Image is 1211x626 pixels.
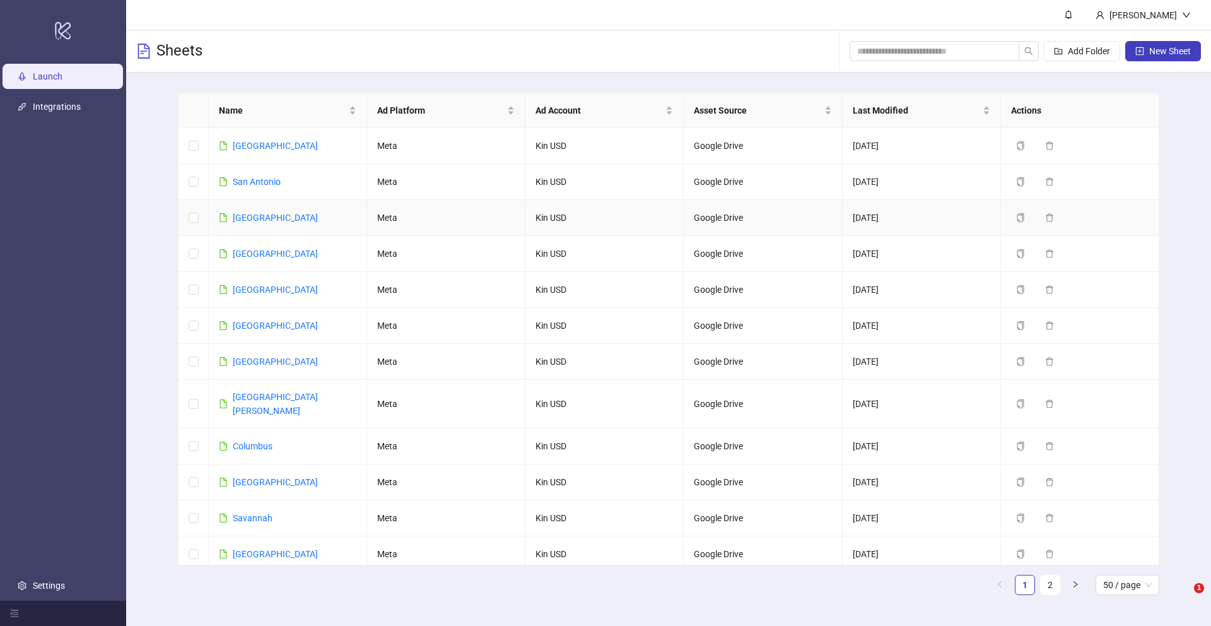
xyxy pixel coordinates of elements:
[367,380,525,428] td: Meta
[219,442,228,451] span: file
[1016,321,1025,330] span: copy
[684,380,842,428] td: Google Drive
[535,103,663,117] span: Ad Account
[1045,213,1054,222] span: delete
[843,428,1001,464] td: [DATE]
[684,272,842,308] td: Google Drive
[1135,47,1144,56] span: plus-square
[367,536,525,572] td: Meta
[684,344,842,380] td: Google Drive
[525,272,684,308] td: Kin USD
[684,200,842,236] td: Google Drive
[1016,249,1025,258] span: copy
[843,536,1001,572] td: [DATE]
[233,321,318,331] a: [GEOGRAPHIC_DATA]
[1016,177,1025,186] span: copy
[525,536,684,572] td: Kin USD
[1040,575,1060,595] li: 2
[1045,514,1054,523] span: delete
[377,103,505,117] span: Ad Platform
[1024,47,1033,56] span: search
[1168,583,1198,613] iframe: Intercom live chat
[843,200,1001,236] td: [DATE]
[1001,93,1159,128] th: Actions
[10,609,19,618] span: menu-fold
[1016,514,1025,523] span: copy
[233,357,318,367] a: [GEOGRAPHIC_DATA]
[219,177,228,186] span: file
[1149,46,1191,56] span: New Sheet
[1015,575,1035,595] li: 1
[1125,41,1201,61] button: New Sheet
[990,575,1010,595] li: Previous Page
[684,536,842,572] td: Google Drive
[525,380,684,428] td: Kin USD
[367,344,525,380] td: Meta
[1016,550,1025,558] span: copy
[219,550,228,558] span: file
[367,500,525,536] td: Meta
[1041,576,1060,594] a: 2
[843,236,1001,272] td: [DATE]
[525,464,684,500] td: Kin USD
[367,464,525,500] td: Meta
[525,344,684,380] td: Kin USD
[684,464,842,500] td: Google Drive
[1016,442,1025,451] span: copy
[843,93,1001,128] th: Last Modified
[1045,141,1054,150] span: delete
[156,41,202,61] h3: Sheets
[1065,575,1085,595] button: right
[843,164,1001,200] td: [DATE]
[367,236,525,272] td: Meta
[1194,583,1204,593] span: 1
[367,93,525,128] th: Ad Platform
[219,399,228,408] span: file
[233,477,318,487] a: [GEOGRAPHIC_DATA]
[233,513,272,523] a: Savannah
[1104,8,1182,22] div: [PERSON_NAME]
[996,581,1003,588] span: left
[1016,213,1025,222] span: copy
[233,141,318,151] a: [GEOGRAPHIC_DATA]
[1096,575,1159,595] div: Page Size
[1015,576,1034,594] a: 1
[694,103,821,117] span: Asset Source
[1045,442,1054,451] span: delete
[136,44,151,59] span: file-text
[219,321,228,330] span: file
[219,141,228,150] span: file
[1016,478,1025,487] span: copy
[843,344,1001,380] td: [DATE]
[843,380,1001,428] td: [DATE]
[1096,11,1104,20] span: user
[684,500,842,536] td: Google Drive
[1045,550,1054,558] span: delete
[1054,47,1063,56] span: folder-add
[233,177,281,187] a: San Antonio
[367,272,525,308] td: Meta
[233,249,318,259] a: [GEOGRAPHIC_DATA]
[219,357,228,366] span: file
[367,164,525,200] td: Meta
[233,549,318,559] a: [GEOGRAPHIC_DATA]
[219,514,228,523] span: file
[1016,141,1025,150] span: copy
[367,128,525,164] td: Meta
[525,308,684,344] td: Kin USD
[1045,399,1054,408] span: delete
[1064,10,1073,19] span: bell
[1044,41,1120,61] button: Add Folder
[219,285,228,294] span: file
[1182,11,1191,20] span: down
[367,200,525,236] td: Meta
[843,308,1001,344] td: [DATE]
[853,103,980,117] span: Last Modified
[684,128,842,164] td: Google Drive
[233,285,318,295] a: [GEOGRAPHIC_DATA]
[843,272,1001,308] td: [DATE]
[1068,46,1110,56] span: Add Folder
[525,200,684,236] td: Kin USD
[233,213,318,223] a: [GEOGRAPHIC_DATA]
[1103,576,1152,594] span: 50 / page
